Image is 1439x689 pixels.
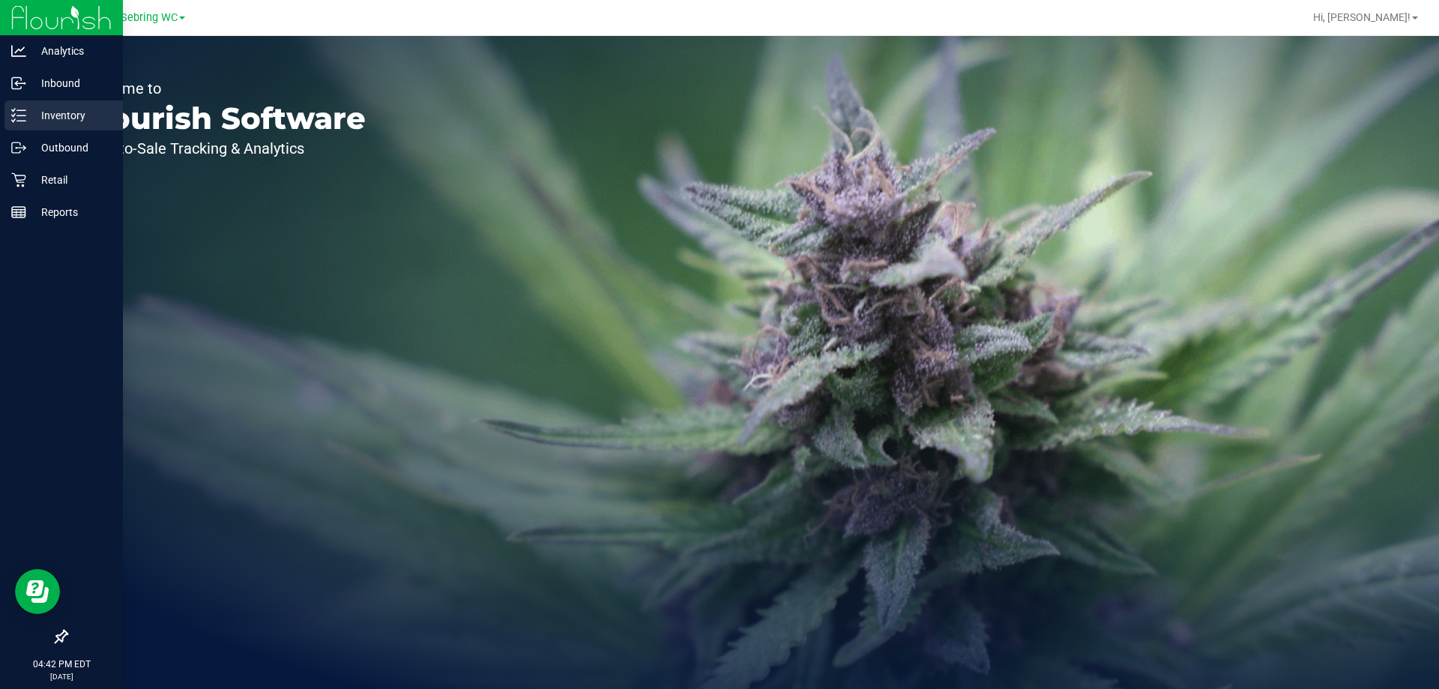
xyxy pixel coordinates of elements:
[26,74,116,92] p: Inbound
[81,141,366,156] p: Seed-to-Sale Tracking & Analytics
[11,76,26,91] inline-svg: Inbound
[81,81,366,96] p: Welcome to
[121,11,178,24] span: Sebring WC
[26,139,116,157] p: Outbound
[11,140,26,155] inline-svg: Outbound
[1313,11,1411,23] span: Hi, [PERSON_NAME]!
[26,106,116,124] p: Inventory
[15,569,60,614] iframe: Resource center
[11,108,26,123] inline-svg: Inventory
[26,203,116,221] p: Reports
[11,172,26,187] inline-svg: Retail
[26,171,116,189] p: Retail
[7,671,116,682] p: [DATE]
[7,658,116,671] p: 04:42 PM EDT
[11,43,26,58] inline-svg: Analytics
[11,205,26,220] inline-svg: Reports
[81,103,366,133] p: Flourish Software
[26,42,116,60] p: Analytics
